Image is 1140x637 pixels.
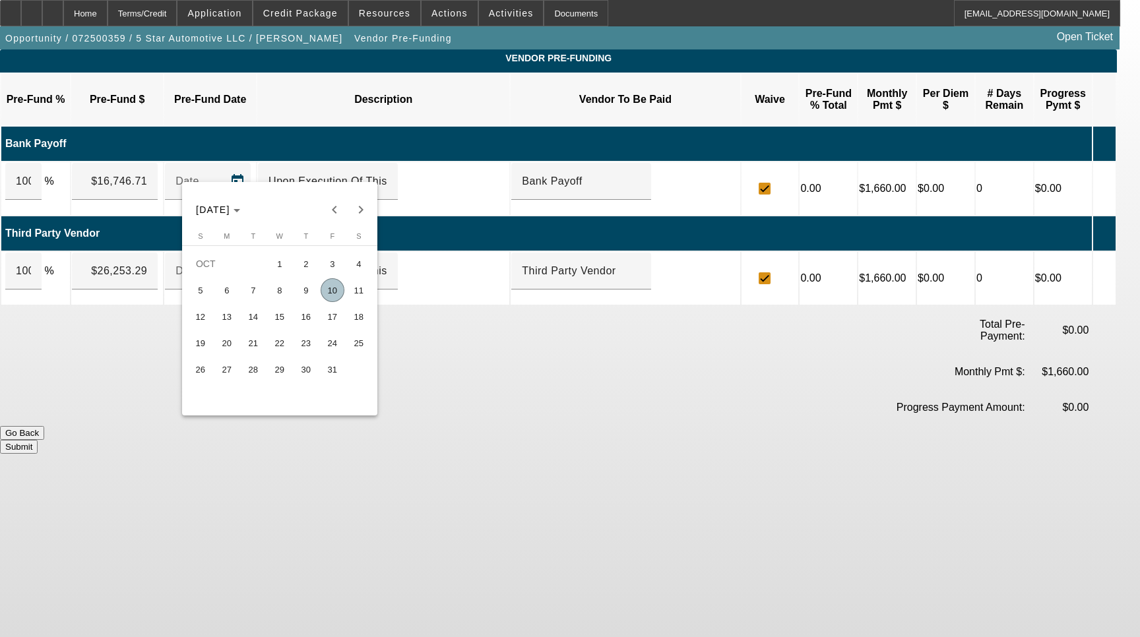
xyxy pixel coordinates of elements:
[319,277,346,303] button: October 10, 2025
[346,251,372,277] button: October 4, 2025
[268,278,292,302] span: 8
[294,357,318,381] span: 30
[215,305,239,328] span: 13
[196,204,230,215] span: [DATE]
[321,331,344,355] span: 24
[303,232,308,240] span: T
[321,252,344,276] span: 3
[294,305,318,328] span: 16
[241,278,265,302] span: 7
[268,357,292,381] span: 29
[240,277,267,303] button: October 7, 2025
[240,303,267,330] button: October 14, 2025
[321,305,344,328] span: 17
[215,357,239,381] span: 27
[191,198,245,222] button: Choose month and year
[267,303,293,330] button: October 15, 2025
[241,331,265,355] span: 21
[267,330,293,356] button: October 22, 2025
[347,252,371,276] span: 4
[294,278,318,302] span: 9
[330,232,334,240] span: F
[293,330,319,356] button: October 23, 2025
[293,356,319,382] button: October 30, 2025
[241,305,265,328] span: 14
[214,356,240,382] button: October 27, 2025
[346,330,372,356] button: October 25, 2025
[215,331,239,355] span: 20
[267,251,293,277] button: October 1, 2025
[189,305,212,328] span: 12
[347,278,371,302] span: 11
[276,232,283,240] span: W
[319,330,346,356] button: October 24, 2025
[187,330,214,356] button: October 19, 2025
[268,331,292,355] span: 22
[346,277,372,303] button: October 11, 2025
[214,330,240,356] button: October 20, 2025
[187,303,214,330] button: October 12, 2025
[214,277,240,303] button: October 6, 2025
[214,303,240,330] button: October 13, 2025
[189,278,212,302] span: 5
[319,303,346,330] button: October 17, 2025
[319,356,346,382] button: October 31, 2025
[268,305,292,328] span: 15
[198,232,203,240] span: S
[347,331,371,355] span: 25
[356,232,361,240] span: S
[346,303,372,330] button: October 18, 2025
[321,278,344,302] span: 10
[321,357,344,381] span: 31
[294,331,318,355] span: 23
[348,197,374,223] button: Next month
[224,232,230,240] span: M
[241,357,265,381] span: 28
[240,356,267,382] button: October 28, 2025
[293,277,319,303] button: October 9, 2025
[321,197,348,223] button: Previous month
[251,232,255,240] span: T
[267,356,293,382] button: October 29, 2025
[240,330,267,356] button: October 21, 2025
[268,252,292,276] span: 1
[319,251,346,277] button: October 3, 2025
[187,356,214,382] button: October 26, 2025
[187,277,214,303] button: October 5, 2025
[294,252,318,276] span: 2
[293,303,319,330] button: October 16, 2025
[215,278,239,302] span: 6
[189,357,212,381] span: 26
[293,251,319,277] button: October 2, 2025
[267,277,293,303] button: October 8, 2025
[189,331,212,355] span: 19
[347,305,371,328] span: 18
[187,251,267,277] td: OCT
